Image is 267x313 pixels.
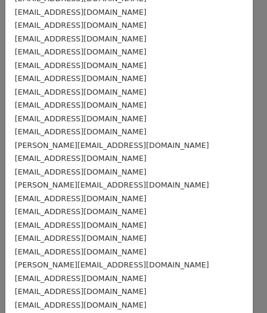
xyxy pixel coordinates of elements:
small: [EMAIL_ADDRESS][DOMAIN_NAME] [15,154,146,163]
small: [EMAIL_ADDRESS][DOMAIN_NAME] [15,234,146,243]
small: [EMAIL_ADDRESS][DOMAIN_NAME] [15,47,146,56]
small: [EMAIL_ADDRESS][DOMAIN_NAME] [15,8,146,17]
small: [EMAIL_ADDRESS][DOMAIN_NAME] [15,114,146,123]
small: [EMAIL_ADDRESS][DOMAIN_NAME] [15,101,146,109]
iframe: Chat Widget [208,256,267,313]
small: [EMAIL_ADDRESS][DOMAIN_NAME] [15,34,146,43]
small: [EMAIL_ADDRESS][DOMAIN_NAME] [15,88,146,96]
small: [EMAIL_ADDRESS][DOMAIN_NAME] [15,207,146,216]
small: [EMAIL_ADDRESS][DOMAIN_NAME] [15,221,146,230]
small: [EMAIL_ADDRESS][DOMAIN_NAME] [15,74,146,83]
small: [EMAIL_ADDRESS][DOMAIN_NAME] [15,61,146,70]
small: [EMAIL_ADDRESS][DOMAIN_NAME] [15,167,146,176]
small: [EMAIL_ADDRESS][DOMAIN_NAME] [15,21,146,30]
small: [EMAIL_ADDRESS][DOMAIN_NAME] [15,301,146,309]
small: [PERSON_NAME][EMAIL_ADDRESS][DOMAIN_NAME] [15,180,209,189]
small: [EMAIL_ADDRESS][DOMAIN_NAME] [15,194,146,203]
small: [PERSON_NAME][EMAIL_ADDRESS][DOMAIN_NAME] [15,260,209,269]
small: [PERSON_NAME][EMAIL_ADDRESS][DOMAIN_NAME] [15,141,209,150]
small: [EMAIL_ADDRESS][DOMAIN_NAME] [15,247,146,256]
small: [EMAIL_ADDRESS][DOMAIN_NAME] [15,127,146,136]
small: [EMAIL_ADDRESS][DOMAIN_NAME] [15,287,146,296]
small: [EMAIL_ADDRESS][DOMAIN_NAME] [15,274,146,283]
